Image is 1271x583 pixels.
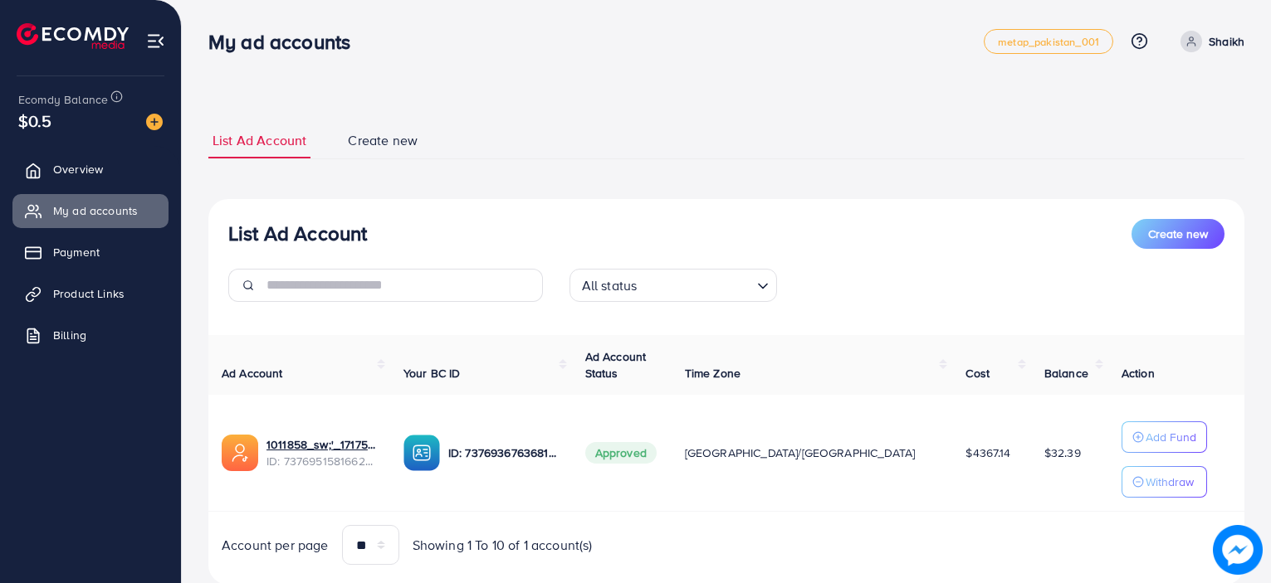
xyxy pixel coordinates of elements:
img: image [146,114,163,130]
img: ic-ads-acc.e4c84228.svg [222,435,258,471]
span: Create new [348,131,418,150]
button: Create new [1132,219,1225,249]
h3: My ad accounts [208,30,364,54]
img: menu [146,32,165,51]
a: metap_pakistan_001 [984,29,1113,54]
span: Showing 1 To 10 of 1 account(s) [413,536,593,555]
div: <span class='underline'>1011858_sw;'_1717580397034</span></br>7376951581662724097 [266,436,377,470]
p: ID: 7376936763681652753 [448,443,559,463]
span: My ad accounts [53,202,138,219]
span: $4367.14 [965,445,1010,461]
span: Ad Account Status [585,348,647,381]
span: Cost [965,365,990,381]
h3: List Ad Account [228,221,367,245]
p: Add Fund [1146,427,1196,447]
img: logo [17,23,129,49]
span: Approved [585,442,657,464]
a: Shaikh [1174,31,1244,52]
p: Shaikh [1209,32,1244,51]
img: ic-ba-acc.ded83a64.svg [403,435,440,471]
a: 1011858_sw;'_1717580397034 [266,436,377,453]
span: Action [1122,365,1155,381]
a: Product Links [12,277,169,310]
span: Ad Account [222,365,283,381]
a: Overview [12,153,169,186]
span: $0.5 [18,109,52,133]
p: Withdraw [1146,472,1194,492]
span: List Ad Account [213,131,306,150]
span: Create new [1148,226,1208,242]
span: Balance [1044,365,1088,381]
img: image [1213,525,1263,575]
span: $32.39 [1044,445,1081,461]
div: Search for option [570,269,777,302]
span: metap_pakistan_001 [998,36,1099,47]
button: Withdraw [1122,466,1207,498]
span: Product Links [53,285,125,302]
a: Billing [12,318,169,352]
span: Account per page [222,536,329,555]
button: Add Fund [1122,421,1207,453]
span: [GEOGRAPHIC_DATA]/[GEOGRAPHIC_DATA] [685,445,916,461]
input: Search for option [642,270,750,298]
span: Billing [53,327,86,343]
span: Your BC ID [403,365,461,381]
span: Overview [53,161,103,177]
span: Payment [53,244,100,260]
a: My ad accounts [12,194,169,227]
span: All status [579,274,641,298]
span: Ecomdy Balance [18,91,108,108]
a: Payment [12,236,169,269]
span: Time Zone [685,365,741,381]
span: ID: 7376951581662724097 [266,453,377,469]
